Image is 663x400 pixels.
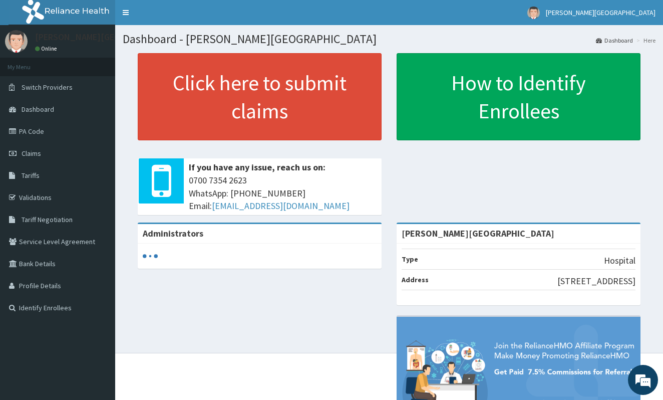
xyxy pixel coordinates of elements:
[402,255,418,264] b: Type
[123,33,655,46] h1: Dashboard - [PERSON_NAME][GEOGRAPHIC_DATA]
[35,45,59,52] a: Online
[557,275,635,288] p: [STREET_ADDRESS]
[527,7,540,19] img: User Image
[22,215,73,224] span: Tariff Negotiation
[402,275,429,284] b: Address
[397,53,640,140] a: How to Identify Enrollees
[546,8,655,17] span: [PERSON_NAME][GEOGRAPHIC_DATA]
[189,174,377,213] span: 0700 7354 2623 WhatsApp: [PHONE_NUMBER] Email:
[22,83,73,92] span: Switch Providers
[138,53,382,140] a: Click here to submit claims
[604,254,635,267] p: Hospital
[634,36,655,45] li: Here
[22,149,41,158] span: Claims
[35,33,183,42] p: [PERSON_NAME][GEOGRAPHIC_DATA]
[22,105,54,114] span: Dashboard
[402,228,554,239] strong: [PERSON_NAME][GEOGRAPHIC_DATA]
[596,36,633,45] a: Dashboard
[212,200,350,212] a: [EMAIL_ADDRESS][DOMAIN_NAME]
[143,228,203,239] b: Administrators
[22,171,40,180] span: Tariffs
[143,249,158,264] svg: audio-loading
[5,30,28,53] img: User Image
[189,161,325,173] b: If you have any issue, reach us on:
